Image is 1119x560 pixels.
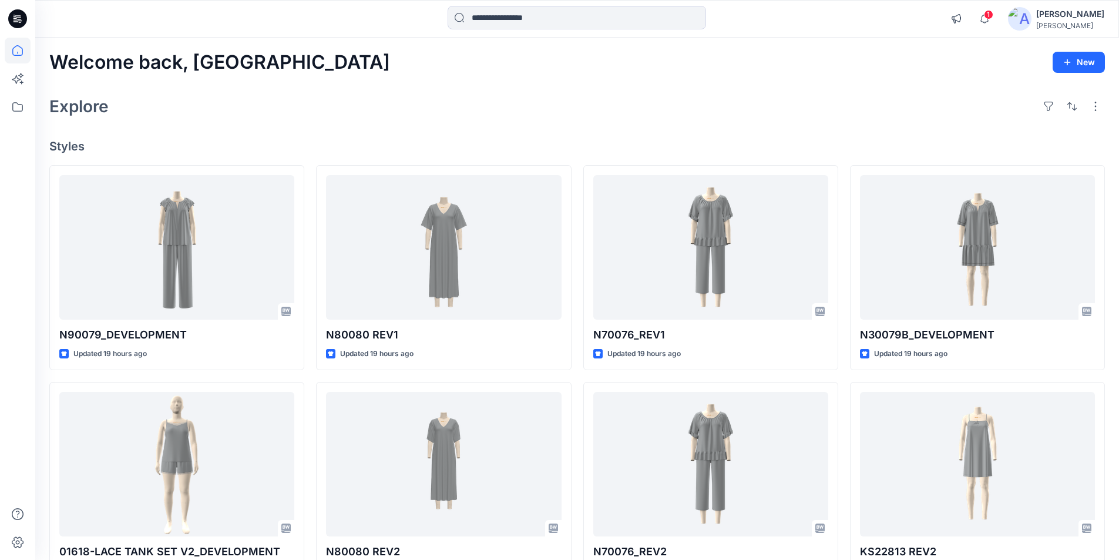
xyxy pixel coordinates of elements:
p: N80080 REV2 [326,544,561,560]
a: N30079B_DEVELOPMENT [860,175,1095,320]
a: 01618-LACE TANK SET V2_DEVELOPMENT [59,392,294,537]
p: N80080 REV1 [326,327,561,343]
a: N90079_DEVELOPMENT [59,175,294,320]
a: N70076_REV1 [593,175,828,320]
h2: Explore [49,97,109,116]
p: N70076_REV1 [593,327,828,343]
p: Updated 19 hours ago [874,348,947,360]
p: Updated 19 hours ago [73,348,147,360]
a: N70076_REV2 [593,392,828,537]
img: avatar [1008,7,1031,31]
h4: Styles [49,139,1105,153]
button: New [1053,52,1105,73]
p: Updated 19 hours ago [607,348,681,360]
div: [PERSON_NAME] [1036,21,1104,30]
p: N90079_DEVELOPMENT [59,327,294,343]
div: [PERSON_NAME] [1036,7,1104,21]
p: N30079B_DEVELOPMENT [860,327,1095,343]
span: 1 [984,10,993,19]
a: KS22813 REV2 [860,392,1095,537]
a: N80080 REV2 [326,392,561,537]
p: 01618-LACE TANK SET V2_DEVELOPMENT [59,544,294,560]
a: N80080 REV1 [326,175,561,320]
h2: Welcome back, [GEOGRAPHIC_DATA] [49,52,390,73]
p: KS22813 REV2 [860,544,1095,560]
p: Updated 19 hours ago [340,348,414,360]
p: N70076_REV2 [593,544,828,560]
